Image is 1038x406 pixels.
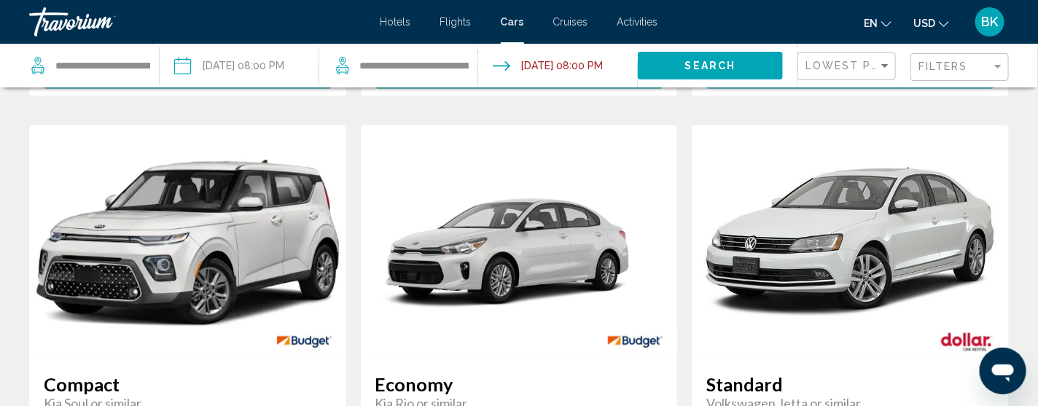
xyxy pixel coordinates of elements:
button: Change language [864,12,891,34]
span: en [864,17,878,29]
img: DOLLAR [925,326,1009,359]
button: User Menu [971,7,1009,37]
span: Search [685,60,736,72]
a: Hotels [381,16,411,28]
span: Filters [918,60,968,72]
a: Flights [440,16,472,28]
button: Change currency [913,12,949,34]
img: primary.png [29,143,346,342]
span: Economy [375,373,663,395]
img: primary.png [361,128,678,356]
button: Drop-off date: Aug 26, 2025 08:00 PM [493,44,603,87]
img: BUDGET [262,326,346,359]
iframe: Button to launch messaging window [980,348,1026,394]
span: BK [982,15,999,29]
a: Cruises [553,16,588,28]
img: BUDGET [593,326,677,359]
a: Activities [617,16,658,28]
span: USD [913,17,935,29]
span: Lowest Price [805,60,900,71]
span: Standard [706,373,994,395]
mat-select: Sort by [805,60,891,73]
img: primary.png [692,160,1009,324]
span: Compact [44,373,332,395]
a: Cars [501,16,524,28]
button: Filter [910,52,1009,82]
button: Pickup date: Aug 20, 2025 08:00 PM [174,44,284,87]
a: Travorium [29,7,366,36]
button: Search [638,52,783,79]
